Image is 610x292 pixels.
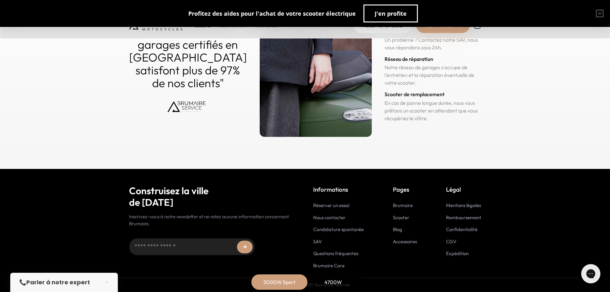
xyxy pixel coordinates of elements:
[385,90,481,98] h3: Scooter de remplacement
[393,238,417,245] a: Accessoires
[385,99,481,122] p: En cas de panne longue durée, nous vous prêtons un scooter en attendant que vous récupériez le vô...
[446,202,481,208] a: Mentions légales
[385,63,481,87] p: Notre réseau de garages s'occupe de l'entretien et la réparation éventuelle de votre scooter.
[313,238,322,245] a: SAV
[313,214,346,221] a: Nous contacter
[385,55,481,63] h3: Réseau de réparation
[385,36,481,51] p: Un problème ? Contactez notre SAV, nous vous répondons sous 24h.
[393,214,409,221] a: Scooter
[129,185,297,208] h2: Construisez la ville de [DATE]
[578,262,604,286] iframe: Gorgias live chat messenger
[166,95,210,120] img: Brumaire Service
[260,9,372,137] img: qualite_garantie.jpg
[129,238,255,255] input: Adresse email...
[313,263,345,269] a: Brumaire Care
[129,25,247,89] p: "Notre réseau de garages certifiés en [GEOGRAPHIC_DATA] satisfont plus de 97% de nos clients"
[129,213,297,228] p: Inscrivez-vous à notre newsletter et ne ratez aucune information concernant Brumaire.
[446,214,481,221] a: Remboursement
[237,241,253,254] button: ➜
[393,202,413,208] a: Brumaire
[313,202,349,208] a: Réserver un essai
[254,274,305,290] div: 3000W Sport
[446,185,481,194] p: Légal
[313,226,364,232] a: Candidature spontanée
[446,250,469,256] a: Expédition
[313,250,358,256] a: Questions fréquentes
[446,238,456,245] a: CGV
[446,226,477,232] a: Confidentialité
[393,185,417,194] p: Pages
[313,185,364,194] p: Informations
[393,226,402,232] a: Blog
[308,274,359,290] div: 4700W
